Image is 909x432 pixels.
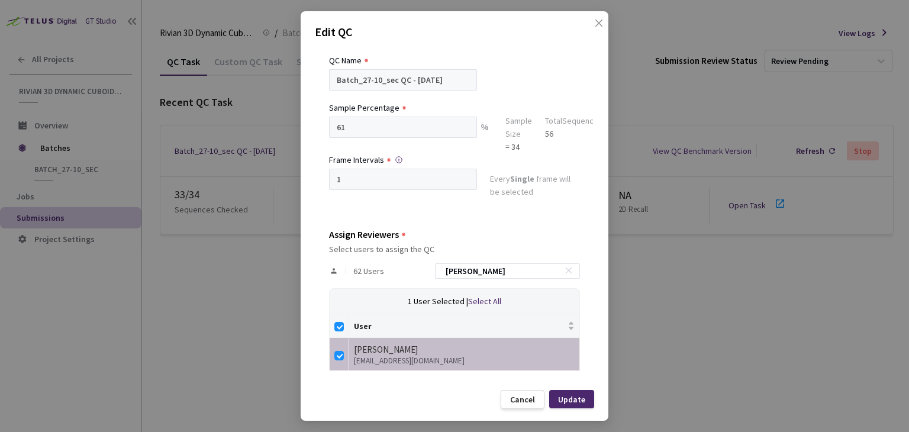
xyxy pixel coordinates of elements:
div: Sample Size [505,114,532,140]
div: Total Sequences [545,114,602,127]
div: [PERSON_NAME] [354,343,575,357]
span: Select All [468,296,501,307]
th: User [349,314,580,338]
div: Update [558,395,585,404]
div: 56 [545,127,602,140]
div: Frame Intervals [329,153,384,166]
span: close [594,18,604,51]
input: Search [439,264,565,278]
p: Edit QC [315,23,594,41]
div: [EMAIL_ADDRESS][DOMAIN_NAME] [354,357,575,365]
button: Close [582,18,601,37]
div: Cancel [510,395,535,404]
div: = 34 [505,140,532,153]
span: User [354,321,565,331]
div: QC Name [329,54,362,67]
span: 62 Users [353,266,384,276]
div: % [477,117,492,153]
div: Every frame will be selected [490,172,580,201]
input: Enter frame interval [329,169,477,190]
div: Sample Percentage [329,101,399,114]
strong: Single [510,173,534,184]
div: Assign Reviewers [329,229,399,240]
span: 1 User Selected | [408,296,468,307]
input: e.g. 10 [329,117,477,138]
div: Select users to assign the QC [329,244,580,254]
